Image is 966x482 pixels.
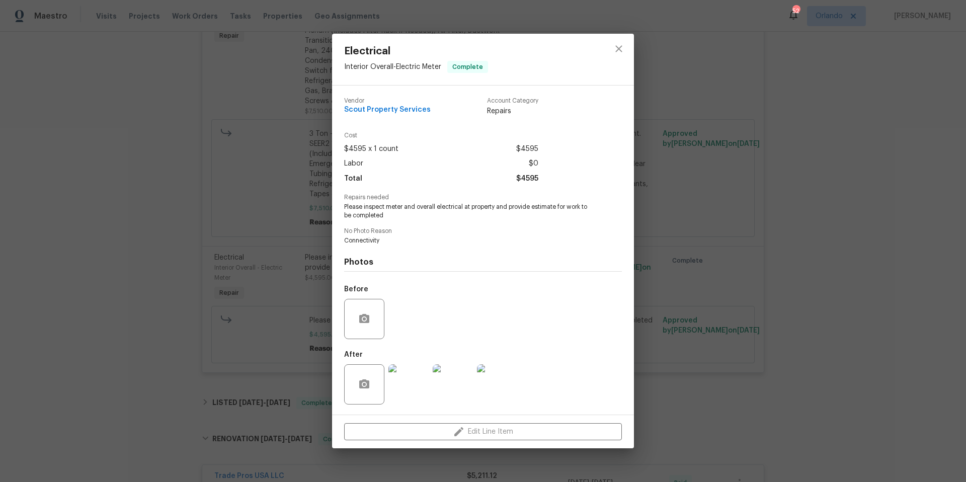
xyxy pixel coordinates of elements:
[344,172,362,186] span: Total
[344,106,431,114] span: Scout Property Services
[344,98,431,104] span: Vendor
[344,142,398,156] span: $4595 x 1 count
[344,132,538,139] span: Cost
[487,106,538,116] span: Repairs
[792,6,799,16] div: 52
[516,172,538,186] span: $4595
[607,37,631,61] button: close
[516,142,538,156] span: $4595
[344,351,363,358] h5: After
[344,194,622,201] span: Repairs needed
[448,62,487,72] span: Complete
[487,98,538,104] span: Account Category
[344,286,368,293] h5: Before
[529,156,538,171] span: $0
[344,228,622,234] span: No Photo Reason
[344,156,363,171] span: Labor
[344,236,594,245] span: Connectivity
[344,203,594,220] span: Please inspect meter and overall electrical at property and provide estimate for work to be compl...
[344,257,622,267] h4: Photos
[344,63,441,70] span: Interior Overall - Electric Meter
[344,46,488,57] span: Electrical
